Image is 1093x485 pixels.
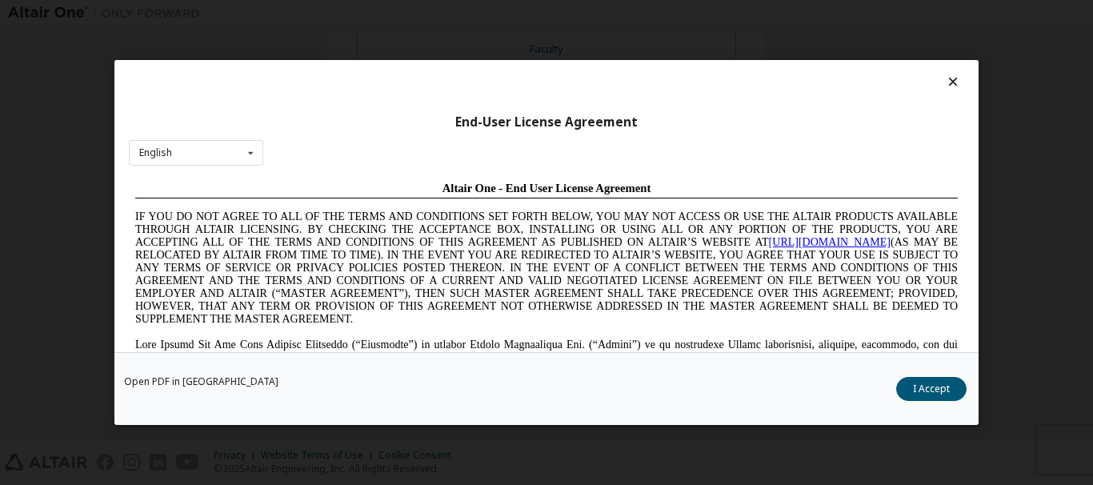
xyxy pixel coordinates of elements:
[139,148,172,158] div: English
[896,377,967,401] button: I Accept
[6,163,829,278] span: Lore Ipsumd Sit Ame Cons Adipisc Elitseddo (“Eiusmodte”) in utlabor Etdolo Magnaaliqua Eni. (“Adm...
[124,377,278,387] a: Open PDF in [GEOGRAPHIC_DATA]
[129,114,964,130] div: End-User License Agreement
[6,35,829,150] span: IF YOU DO NOT AGREE TO ALL OF THE TERMS AND CONDITIONS SET FORTH BELOW, YOU MAY NOT ACCESS OR USE...
[640,61,762,73] a: [URL][DOMAIN_NAME]
[314,6,522,19] span: Altair One - End User License Agreement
